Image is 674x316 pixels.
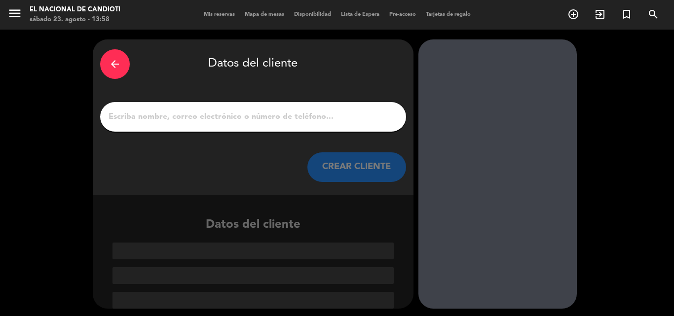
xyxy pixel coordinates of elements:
[100,47,406,81] div: Datos del cliente
[647,8,659,20] i: search
[384,12,421,17] span: Pre-acceso
[621,8,633,20] i: turned_in_not
[594,8,606,20] i: exit_to_app
[7,6,22,21] i: menu
[199,12,240,17] span: Mis reservas
[289,12,336,17] span: Disponibilidad
[30,15,120,25] div: sábado 23. agosto - 13:58
[336,12,384,17] span: Lista de Espera
[108,110,399,124] input: Escriba nombre, correo electrónico o número de teléfono...
[240,12,289,17] span: Mapa de mesas
[307,152,406,182] button: CREAR CLIENTE
[30,5,120,15] div: El Nacional de Candioti
[109,58,121,70] i: arrow_back
[567,8,579,20] i: add_circle_outline
[421,12,476,17] span: Tarjetas de regalo
[7,6,22,24] button: menu
[93,215,413,309] div: Datos del cliente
